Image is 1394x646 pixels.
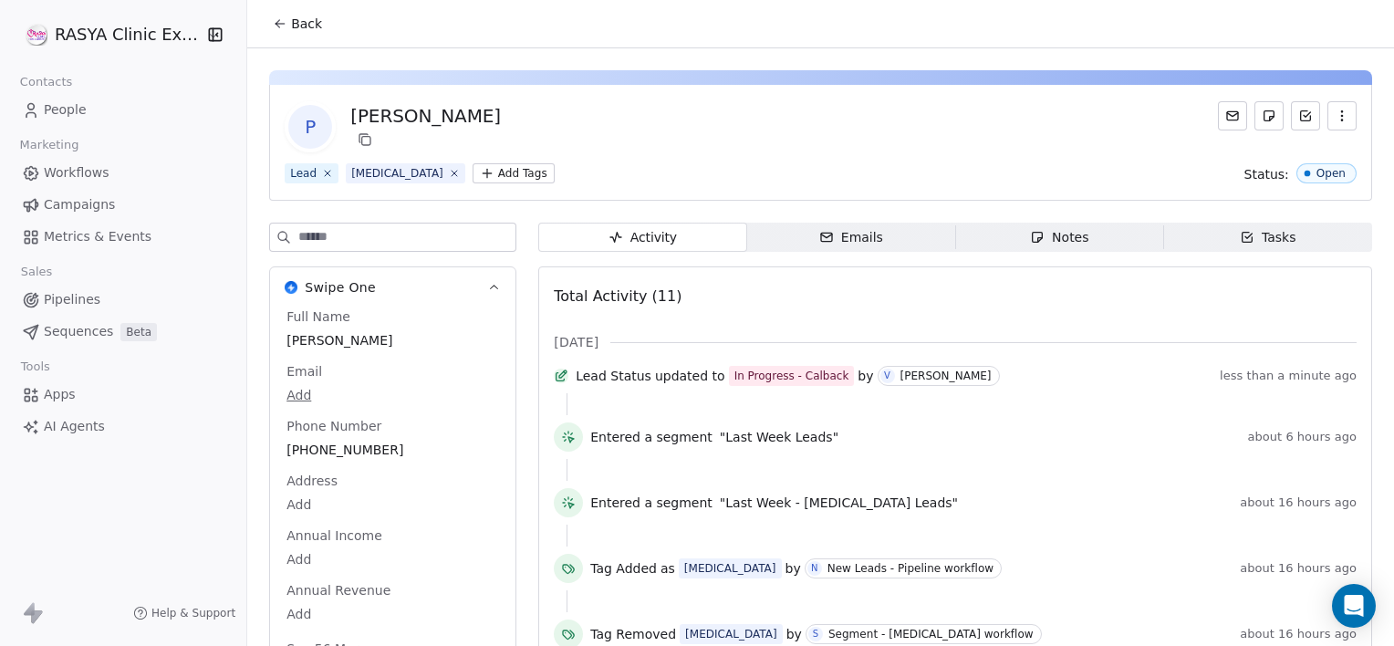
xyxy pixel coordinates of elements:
[283,526,386,545] span: Annual Income
[26,24,47,46] img: RASYA-Clinic%20Circle%20icon%20Transparent.png
[13,353,57,380] span: Tools
[151,606,235,620] span: Help & Support
[734,367,849,385] div: In Progress - Calback
[473,163,555,183] button: Add Tags
[858,367,873,385] span: by
[13,258,60,286] span: Sales
[15,158,232,188] a: Workflows
[270,267,515,307] button: Swipe OneSwipe One
[262,7,333,40] button: Back
[286,386,499,404] span: Add
[283,581,394,599] span: Annual Revenue
[44,322,113,341] span: Sequences
[285,281,297,294] img: Swipe One
[15,412,232,442] a: AI Agents
[44,417,105,436] span: AI Agents
[22,19,195,50] button: RASYA Clinic External
[283,417,385,435] span: Phone Number
[290,165,317,182] div: Lead
[827,562,993,575] div: New Leads - Pipeline workflow
[576,367,651,385] span: Lead Status
[286,605,499,623] span: Add
[1316,167,1346,180] div: Open
[661,559,675,578] span: as
[283,362,326,380] span: Email
[590,428,713,446] span: Entered a segment
[1240,228,1296,247] div: Tasks
[351,165,443,182] div: [MEDICAL_DATA]
[44,100,87,120] span: People
[15,380,232,410] a: Apps
[554,287,681,305] span: Total Activity (11)
[590,559,657,578] span: Tag Added
[15,317,232,347] a: SequencesBeta
[590,625,676,643] span: Tag Removed
[350,103,501,129] div: [PERSON_NAME]
[286,331,499,349] span: [PERSON_NAME]
[44,385,76,404] span: Apps
[884,369,890,383] div: V
[785,559,801,578] span: by
[283,307,354,326] span: Full Name
[1240,627,1357,641] span: about 16 hours ago
[133,606,235,620] a: Help & Support
[1240,561,1357,576] span: about 16 hours ago
[15,285,232,315] a: Pipelines
[720,428,838,446] span: "Last Week Leads"
[1244,165,1289,183] span: Status:
[15,95,232,125] a: People
[305,278,376,297] span: Swipe One
[55,23,203,47] span: RASYA Clinic External
[819,228,883,247] div: Emails
[811,561,818,576] div: N
[286,550,499,568] span: Add
[685,626,777,642] div: [MEDICAL_DATA]
[554,333,598,351] span: [DATE]
[590,494,713,512] span: Entered a segment
[44,290,100,309] span: Pipelines
[15,190,232,220] a: Campaigns
[1240,495,1357,510] span: about 16 hours ago
[286,495,499,514] span: Add
[1220,369,1357,383] span: less than a minute ago
[283,472,341,490] span: Address
[1248,430,1357,444] span: about 6 hours ago
[12,68,80,96] span: Contacts
[44,195,115,214] span: Campaigns
[900,370,992,382] div: [PERSON_NAME]
[15,222,232,252] a: Metrics & Events
[1332,584,1376,628] div: Open Intercom Messenger
[120,323,157,341] span: Beta
[12,131,87,159] span: Marketing
[291,15,322,33] span: Back
[828,628,1034,641] div: Segment - [MEDICAL_DATA] workflow
[44,227,151,246] span: Metrics & Events
[655,367,725,385] span: updated to
[720,494,958,512] span: "Last Week - [MEDICAL_DATA] Leads"
[1030,228,1088,247] div: Notes
[786,625,802,643] span: by
[684,560,776,577] div: [MEDICAL_DATA]
[44,163,109,182] span: Workflows
[286,441,499,459] span: [PHONE_NUMBER]
[813,627,818,641] div: S
[288,105,332,149] span: P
